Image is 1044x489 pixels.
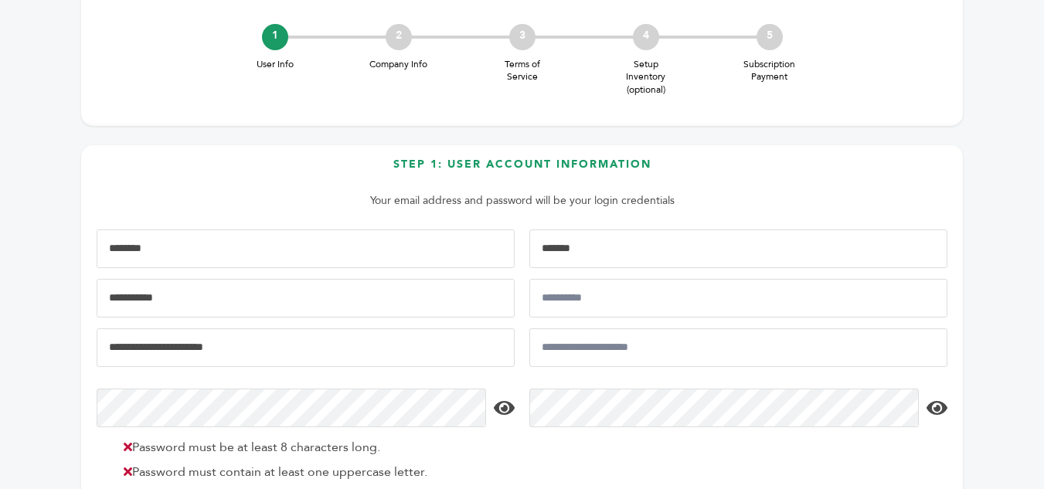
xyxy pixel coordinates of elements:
[529,389,919,427] input: Confirm Password*
[509,24,536,50] div: 3
[633,24,659,50] div: 4
[97,328,515,367] input: Email Address*
[97,157,947,184] h3: Step 1: User Account Information
[97,389,486,427] input: Password*
[491,58,553,84] span: Terms of Service
[615,58,677,97] span: Setup Inventory (optional)
[386,24,412,50] div: 2
[368,58,430,71] span: Company Info
[739,58,801,84] span: Subscription Payment
[97,279,515,318] input: Mobile Phone Number
[116,438,511,457] li: Password must be at least 8 characters long.
[97,229,515,268] input: First Name*
[529,328,947,367] input: Confirm Email Address*
[104,192,940,210] p: Your email address and password will be your login credentials
[262,24,288,50] div: 1
[116,463,511,481] li: Password must contain at least one uppercase letter.
[529,229,947,268] input: Last Name*
[757,24,783,50] div: 5
[244,58,306,71] span: User Info
[529,279,947,318] input: Job Title*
